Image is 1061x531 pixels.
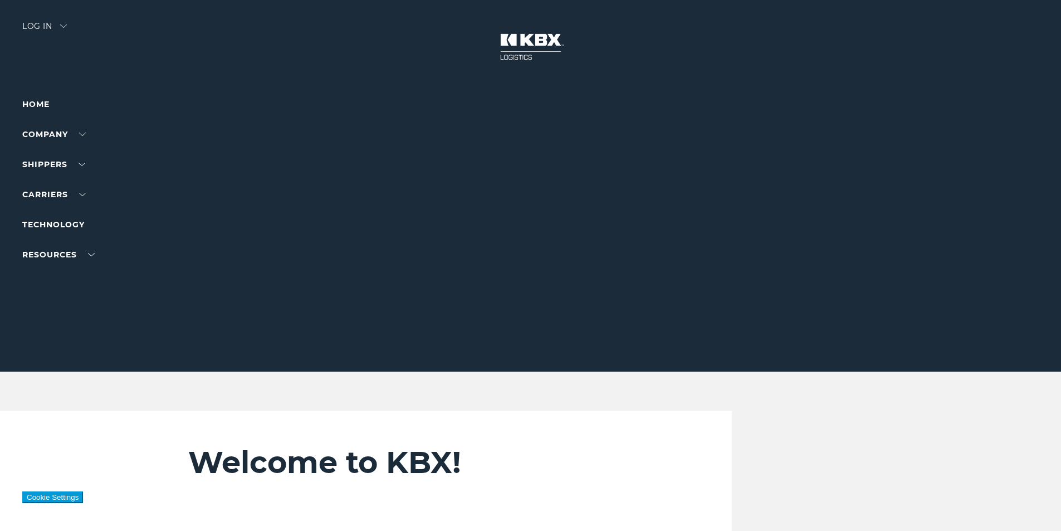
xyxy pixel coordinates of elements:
[22,129,86,139] a: Company
[22,491,83,503] button: Cookie Settings
[60,25,67,28] img: arrow
[22,159,85,169] a: SHIPPERS
[489,22,573,71] img: kbx logo
[188,444,666,481] h2: Welcome to KBX!
[22,99,50,109] a: Home
[22,220,85,230] a: Technology
[22,22,67,38] div: Log in
[22,189,86,199] a: Carriers
[22,250,95,260] a: RESOURCES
